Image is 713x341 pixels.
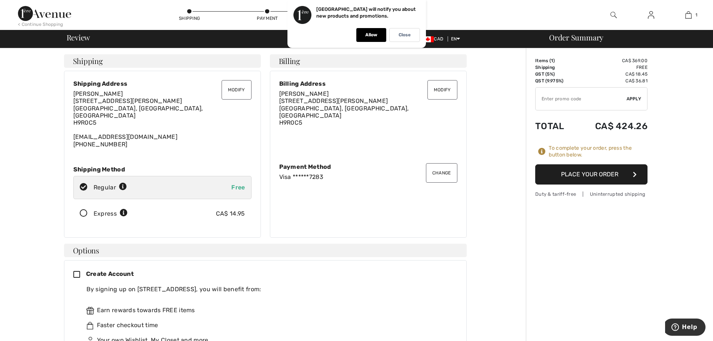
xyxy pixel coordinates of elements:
div: CA$ 14.95 [216,209,245,218]
a: 1 [670,10,707,19]
div: By signing up on [STREET_ADDRESS], you will benefit from: [86,285,451,294]
div: Regular [94,183,127,192]
div: < Continue Shopping [18,21,63,28]
td: CA$ 18.45 [575,71,648,77]
span: [PERSON_NAME] [73,90,123,97]
img: faster.svg [86,322,94,329]
button: Change [426,163,457,183]
div: Shipping Method [73,166,252,173]
div: Shipping [178,15,201,22]
span: 1 [695,12,697,18]
td: Free [575,64,648,71]
span: [STREET_ADDRESS][PERSON_NAME] [GEOGRAPHIC_DATA], [GEOGRAPHIC_DATA], [GEOGRAPHIC_DATA] H9R0C5 [279,97,409,126]
img: Canadian Dollar [422,36,434,42]
img: My Info [648,10,654,19]
span: [PERSON_NAME] [279,90,329,97]
td: Items ( ) [535,57,575,64]
h4: Options [64,244,467,257]
span: Free [231,184,245,191]
p: Allow [365,32,377,38]
td: QST (9.975%) [535,77,575,84]
span: Create Account [86,270,134,277]
div: Shipping Address [73,80,252,87]
button: Place Your Order [535,164,648,185]
div: Earn rewards towards FREE items [86,306,451,315]
iframe: Opens a widget where you can find more information [665,319,706,337]
a: Sign In [642,10,660,20]
img: 1ère Avenue [18,6,71,21]
button: Modify [222,80,252,100]
span: Review [67,34,90,41]
td: CA$ 36.81 [575,77,648,84]
td: CA$ 369.00 [575,57,648,64]
div: Payment Method [279,163,457,170]
span: CAD [422,36,446,42]
div: To complete your order, press the button below. [549,145,648,158]
span: [STREET_ADDRESS][PERSON_NAME] [GEOGRAPHIC_DATA], [GEOGRAPHIC_DATA], [GEOGRAPHIC_DATA] H9R0C5 [73,97,203,126]
div: Billing Address [279,80,457,87]
td: CA$ 424.26 [575,113,648,139]
div: Payment [256,15,278,22]
img: rewards.svg [86,307,94,314]
span: 1 [551,58,553,63]
td: GST (5%) [535,71,575,77]
input: Promo code [536,88,627,110]
p: [GEOGRAPHIC_DATA] will notify you about new products and promotions. [316,6,416,19]
div: Express [94,209,128,218]
span: EN [451,36,460,42]
div: Faster checkout time [86,321,451,330]
img: My Bag [685,10,692,19]
p: Close [399,32,411,38]
span: Shipping [73,57,103,65]
td: Total [535,113,575,139]
td: Shipping [535,64,575,71]
img: search the website [610,10,617,19]
span: Apply [627,95,642,102]
div: Order Summary [540,34,709,41]
span: Billing [279,57,300,65]
div: Duty & tariff-free | Uninterrupted shipping [535,191,648,198]
button: Modify [427,80,457,100]
div: [EMAIL_ADDRESS][DOMAIN_NAME] [PHONE_NUMBER] [73,90,252,148]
